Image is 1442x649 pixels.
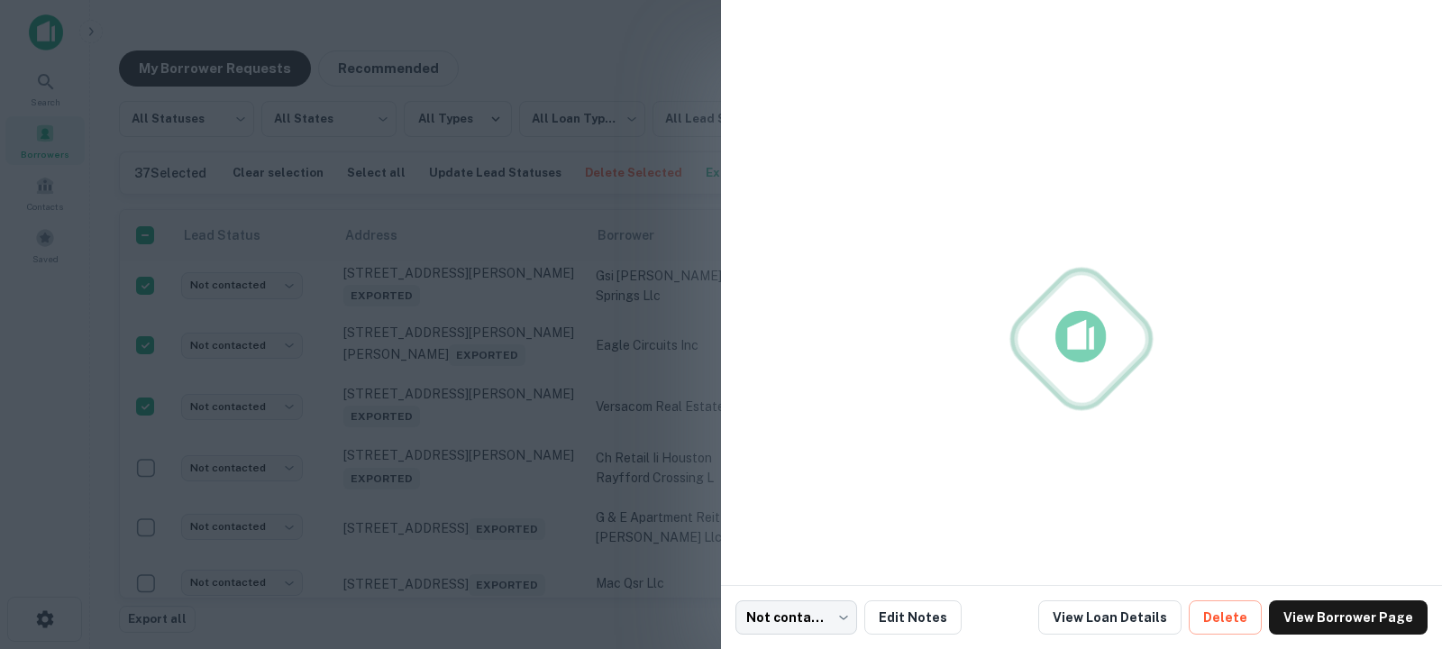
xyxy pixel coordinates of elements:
[1038,600,1182,635] a: View Loan Details
[1352,447,1442,534] iframe: Chat Widget
[864,600,962,635] button: Edit Notes
[1269,600,1428,635] a: View Borrower Page
[1189,600,1262,635] button: Delete
[735,600,857,635] div: Not contacted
